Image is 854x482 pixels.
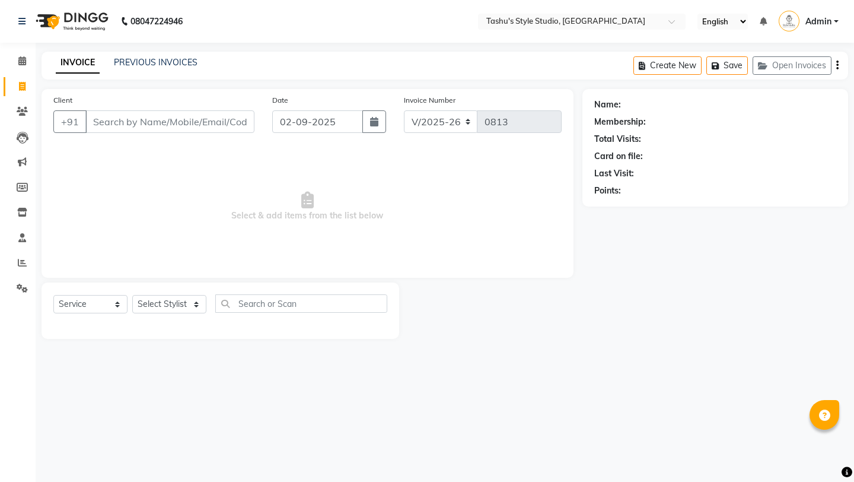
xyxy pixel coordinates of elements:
[706,56,748,75] button: Save
[85,110,254,133] input: Search by Name/Mobile/Email/Code
[272,95,288,106] label: Date
[805,15,831,28] span: Admin
[779,11,799,31] img: Admin
[130,5,183,38] b: 08047224946
[804,435,842,470] iframe: chat widget
[594,99,621,111] div: Name:
[594,185,621,197] div: Points:
[594,133,641,145] div: Total Visits:
[633,56,702,75] button: Create New
[594,116,646,128] div: Membership:
[56,52,100,74] a: INVOICE
[594,150,643,163] div: Card on file:
[404,95,455,106] label: Invoice Number
[53,110,87,133] button: +91
[30,5,111,38] img: logo
[594,167,634,180] div: Last Visit:
[753,56,831,75] button: Open Invoices
[53,95,72,106] label: Client
[114,57,197,68] a: PREVIOUS INVOICES
[215,294,387,313] input: Search or Scan
[53,147,562,266] span: Select & add items from the list below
